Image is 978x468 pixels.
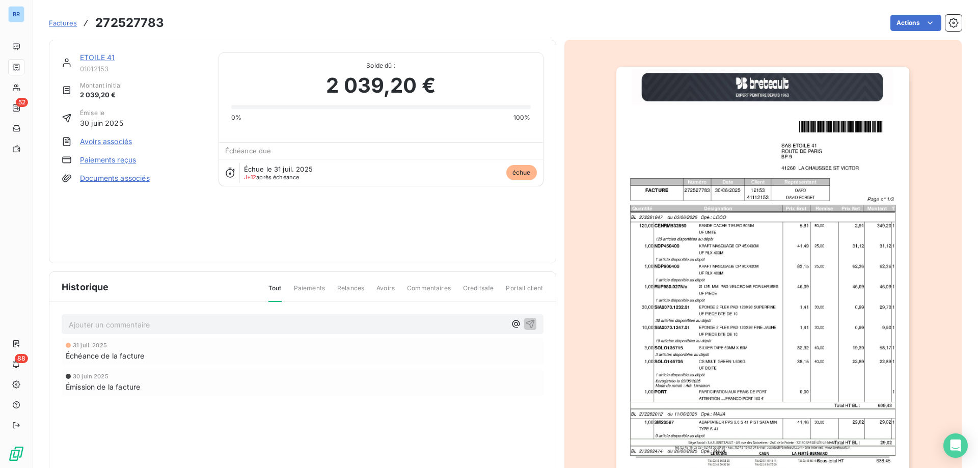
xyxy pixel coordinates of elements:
[463,284,494,301] span: Creditsafe
[66,381,140,392] span: Émission de la facture
[80,173,150,183] a: Documents associés
[231,113,241,122] span: 0%
[244,174,300,180] span: après échéance
[943,433,968,458] div: Open Intercom Messenger
[73,342,107,348] span: 31 juil. 2025
[294,284,325,301] span: Paiements
[80,90,122,100] span: 2 039,20 €
[80,53,115,62] a: ETOILE 41
[16,98,28,107] span: 52
[376,284,395,301] span: Avoirs
[95,14,164,32] h3: 272527783
[66,350,144,361] span: Échéance de la facture
[80,108,123,118] span: Émise le
[513,113,531,122] span: 100%
[244,165,313,173] span: Échue le 31 juil. 2025
[80,65,206,73] span: 01012153
[15,354,28,363] span: 88
[80,81,122,90] span: Montant initial
[337,284,364,301] span: Relances
[62,280,109,294] span: Historique
[506,165,537,180] span: échue
[80,118,123,128] span: 30 juin 2025
[506,284,543,301] span: Portail client
[244,174,257,181] span: J+12
[49,19,77,27] span: Factures
[268,284,282,302] span: Tout
[890,15,941,31] button: Actions
[8,6,24,22] div: BR
[8,100,24,116] a: 52
[225,147,271,155] span: Échéance due
[49,18,77,28] a: Factures
[8,446,24,462] img: Logo LeanPay
[407,284,451,301] span: Commentaires
[80,155,136,165] a: Paiements reçus
[73,373,108,379] span: 30 juin 2025
[326,70,436,101] span: 2 039,20 €
[80,136,132,147] a: Avoirs associés
[231,61,531,70] span: Solde dû :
